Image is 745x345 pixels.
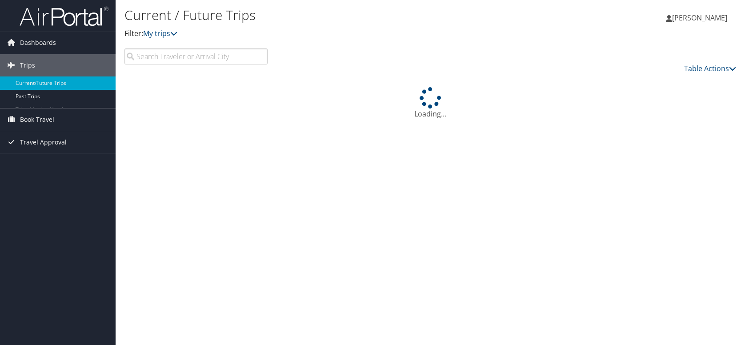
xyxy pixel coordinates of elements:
[20,131,67,153] span: Travel Approval
[684,64,736,73] a: Table Actions
[20,32,56,54] span: Dashboards
[20,54,35,76] span: Trips
[124,28,532,40] p: Filter:
[143,28,177,38] a: My trips
[666,4,736,31] a: [PERSON_NAME]
[124,48,268,64] input: Search Traveler or Arrival City
[124,6,532,24] h1: Current / Future Trips
[20,6,108,27] img: airportal-logo.png
[20,108,54,131] span: Book Travel
[672,13,727,23] span: [PERSON_NAME]
[124,87,736,119] div: Loading...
